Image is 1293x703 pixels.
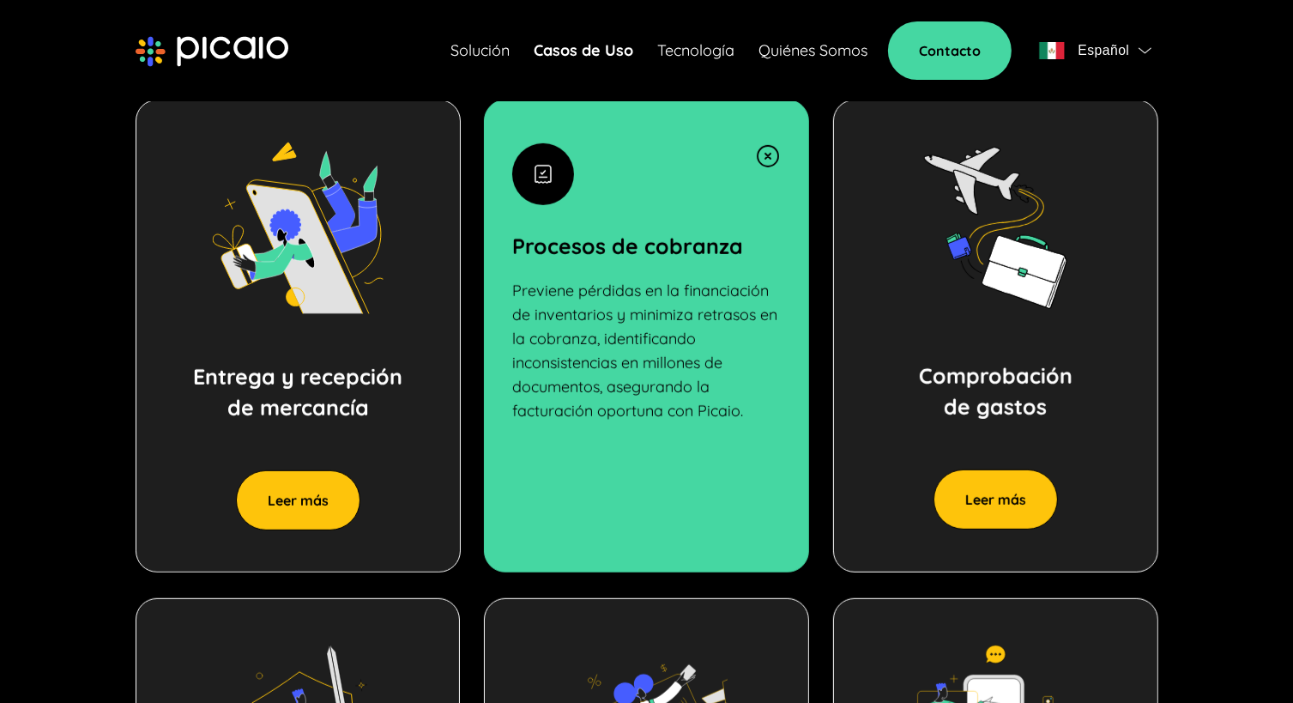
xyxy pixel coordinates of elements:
p: Comprobación de gastos [919,361,1072,422]
p: Procesos de cobranza [512,231,781,262]
img: picaio-logo [136,36,288,67]
a: Quiénes Somos [758,39,867,63]
button: flagEspañolflag [1032,33,1157,68]
img: flag [1139,47,1151,54]
a: Contacto [888,21,1012,80]
button: Leer más [933,470,1058,530]
img: card-icon [512,143,574,205]
img: image [212,142,384,314]
button: Leer más [235,470,360,530]
p: Entrega y recepción de mercancía [193,361,402,423]
span: Español [1078,39,1129,63]
a: Casos de Uso [534,39,633,63]
a: Solución [450,39,510,63]
img: flag [1039,42,1065,59]
p: Previene pérdidas en la financiación de inventarios y minimiza retrasos en la cobranza, identific... [512,279,781,423]
a: Tecnología [657,39,734,63]
img: image [909,142,1081,313]
img: close-icon [755,143,781,169]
